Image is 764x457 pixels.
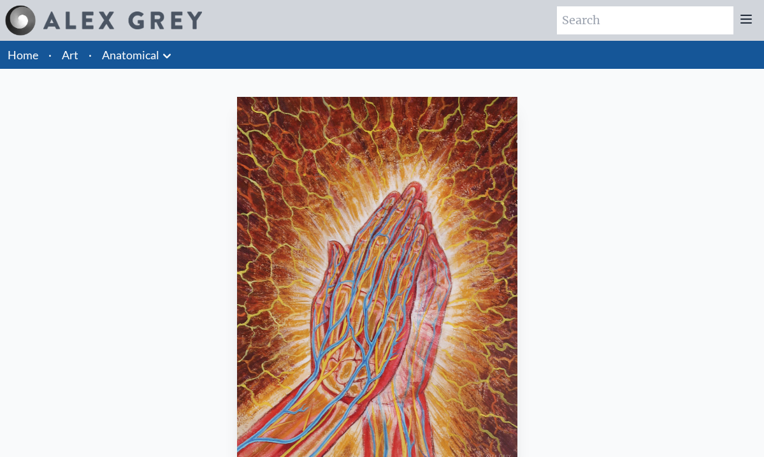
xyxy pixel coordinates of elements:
[102,46,159,64] a: Anatomical
[62,46,78,64] a: Art
[557,6,733,34] input: Search
[43,41,57,69] li: ·
[8,48,38,62] a: Home
[83,41,97,69] li: ·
